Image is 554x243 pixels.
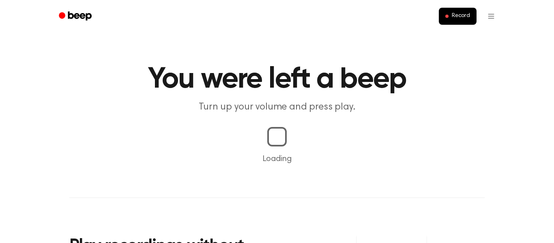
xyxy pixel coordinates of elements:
button: Record [439,8,477,25]
h1: You were left a beep [69,65,485,94]
p: Turn up your volume and press play. [121,101,433,114]
p: Loading [10,153,544,165]
span: Record [452,13,470,20]
button: Open menu [481,6,501,26]
a: Beep [53,9,99,24]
